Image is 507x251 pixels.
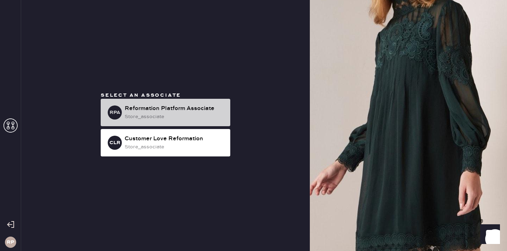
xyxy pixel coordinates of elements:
[101,92,181,98] span: Select an associate
[109,140,120,145] h3: CLR
[125,104,225,113] div: Reformation Platform Associate
[7,240,14,245] h3: RP
[125,113,225,121] div: store_associate
[125,143,225,151] div: store_associate
[109,110,120,115] h3: RPA
[474,219,504,250] iframe: Front Chat
[125,135,225,143] div: Customer Love Reformation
